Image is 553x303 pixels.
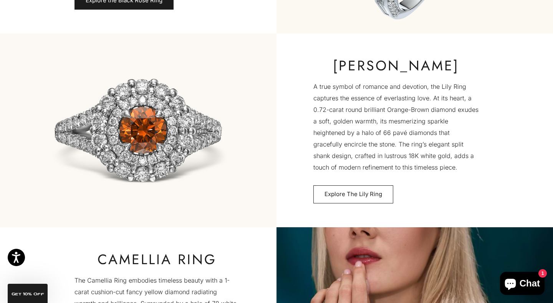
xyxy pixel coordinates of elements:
a: Explore The Lily Ring [313,185,393,204]
h2: Camellia Ring [75,251,240,267]
h2: [PERSON_NAME] [313,58,478,73]
p: A true symbol of romance and devotion, the Lily Ring captures the essence of everlasting love. At... [313,81,478,173]
inbox-online-store-chat: Shopify online store chat [498,272,547,297]
span: GET 10% Off [12,292,44,296]
div: GET 10% Off [8,284,48,303]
